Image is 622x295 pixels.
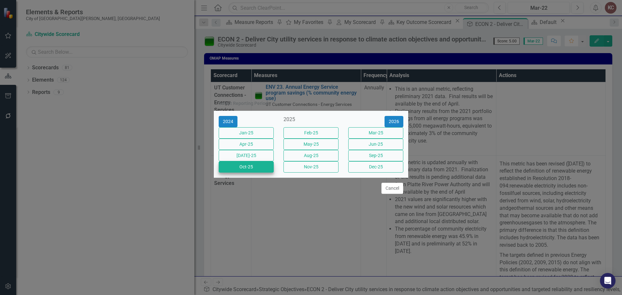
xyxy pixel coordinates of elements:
[348,161,403,173] button: Dec-25
[381,183,403,194] button: Cancel
[219,161,274,173] button: Oct-25
[283,116,339,123] div: 2025
[385,116,403,127] button: 2026
[219,116,237,127] button: 2024
[348,127,403,139] button: Mar-25
[219,101,268,106] div: Select Reporting Period
[283,161,339,173] button: Nov-25
[348,150,403,161] button: Sep-25
[219,139,274,150] button: Apr-25
[283,139,339,150] button: May-25
[283,150,339,161] button: Aug-25
[283,127,339,139] button: Feb-25
[600,273,616,289] div: Open Intercom Messenger
[219,127,274,139] button: Jan-25
[348,139,403,150] button: Jun-25
[219,150,274,161] button: [DATE]-25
